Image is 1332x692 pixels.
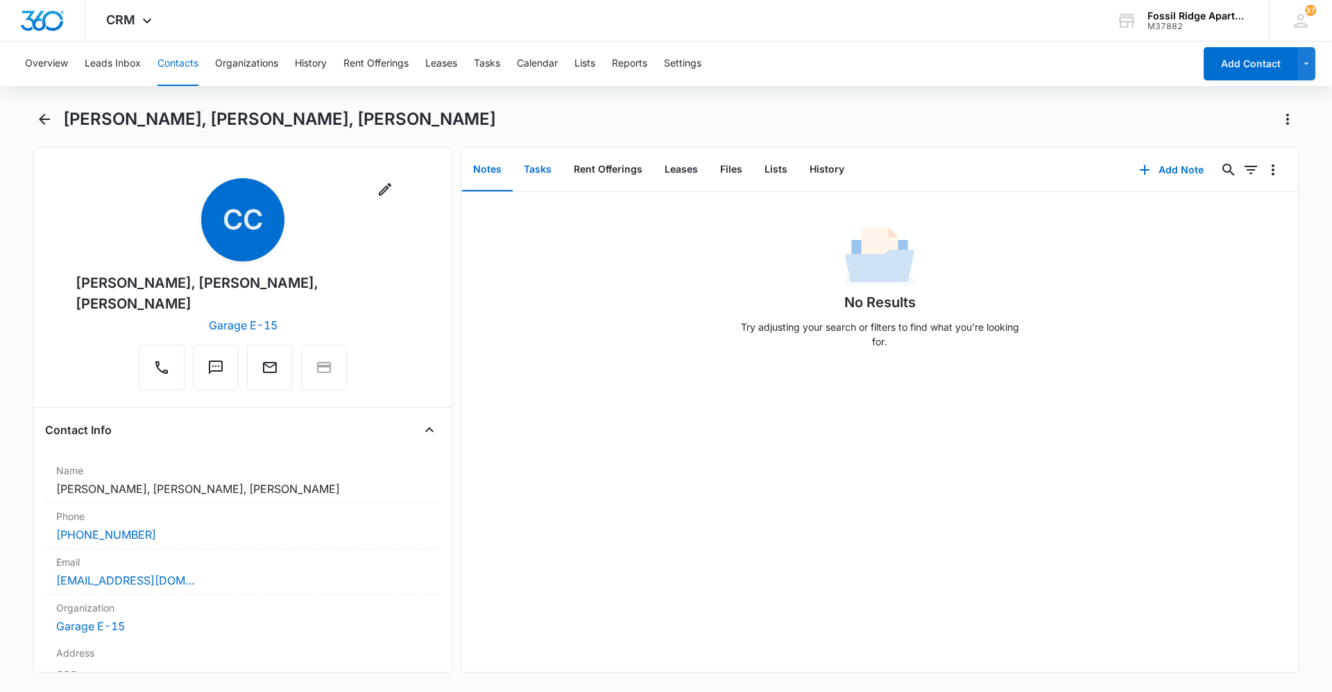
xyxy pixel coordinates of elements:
label: Name [56,463,429,478]
a: Email [247,366,293,378]
h1: No Results [844,292,916,313]
div: Address--- [45,640,441,686]
button: Add Note [1125,153,1218,187]
div: account name [1147,10,1249,21]
button: Filters [1240,159,1262,181]
button: History [295,42,327,86]
button: Settings [664,42,701,86]
button: Text [193,345,239,390]
label: Address [56,646,429,660]
a: Call [139,366,185,378]
button: Lists [753,148,799,191]
button: Leads Inbox [85,42,141,86]
div: notifications count [1305,5,1316,16]
button: Close [418,419,441,441]
button: Contacts [157,42,198,86]
button: Calendar [517,42,558,86]
button: Email [247,345,293,390]
div: [PERSON_NAME], [PERSON_NAME], [PERSON_NAME] [76,273,410,314]
label: Email [56,555,429,569]
dd: --- [56,663,429,680]
button: Add Contact [1204,47,1297,80]
label: Phone [56,509,429,524]
button: Overflow Menu [1262,159,1284,181]
button: Organizations [215,42,278,86]
button: Files [709,148,753,191]
a: Garage E-15 [209,318,277,332]
a: Garage E-15 [56,619,125,633]
button: Tasks [513,148,563,191]
a: [EMAIL_ADDRESS][DOMAIN_NAME] [56,572,195,589]
h1: [PERSON_NAME], [PERSON_NAME], [PERSON_NAME] [63,109,496,130]
div: Name[PERSON_NAME], [PERSON_NAME], [PERSON_NAME] [45,458,441,503]
button: Overview [25,42,68,86]
button: Actions [1276,108,1299,130]
p: Try adjusting your search or filters to find what you’re looking for. [734,320,1025,349]
a: [PHONE_NUMBER] [56,526,156,543]
button: Tasks [474,42,500,86]
div: account id [1147,21,1249,31]
button: Rent Offerings [563,148,654,191]
button: Call [139,345,185,390]
button: Search... [1218,159,1240,181]
dd: [PERSON_NAME], [PERSON_NAME], [PERSON_NAME] [56,481,429,497]
button: Back [33,108,55,130]
button: Leases [425,42,457,86]
button: Reports [612,42,647,86]
button: Rent Offerings [343,42,409,86]
img: No Data [845,223,914,292]
div: Phone[PHONE_NUMBER] [45,503,441,549]
div: OrganizationGarage E-15 [45,595,441,640]
h4: Contact Info [45,422,112,438]
button: History [799,148,855,191]
label: Organization [56,600,429,615]
button: Notes [462,148,513,191]
button: Lists [574,42,595,86]
a: Text [193,366,239,378]
span: 37 [1305,5,1316,16]
span: CRM [106,12,135,27]
div: Email[EMAIL_ADDRESS][DOMAIN_NAME] [45,549,441,595]
span: CC [201,178,284,261]
button: Leases [654,148,709,191]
